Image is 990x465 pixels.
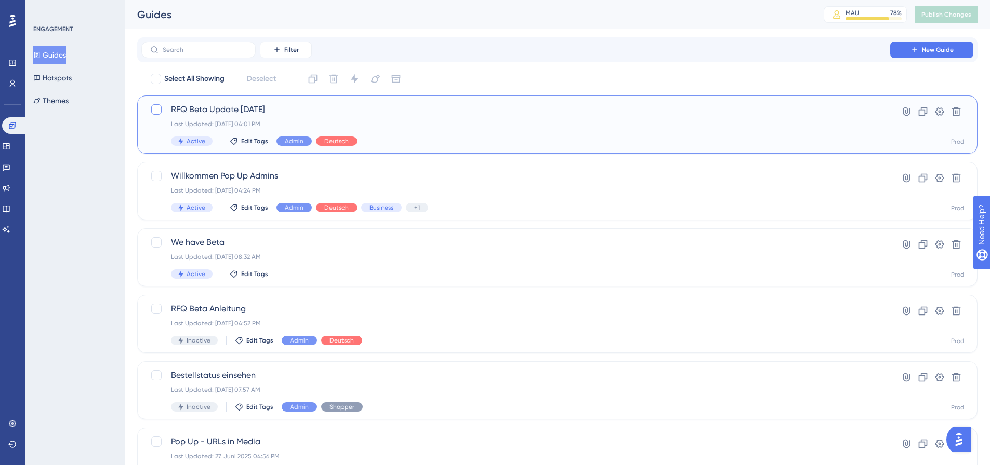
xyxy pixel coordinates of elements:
button: Deselect [237,70,285,88]
span: Shopper [329,403,354,411]
div: Last Updated: [DATE] 04:01 PM [171,120,861,128]
span: Active [187,270,205,278]
span: Filter [284,46,299,54]
iframe: UserGuiding AI Assistant Launcher [946,424,978,455]
span: Edit Tags [246,336,273,345]
span: Edit Tags [246,403,273,411]
button: Publish Changes [915,6,978,23]
span: Edit Tags [241,270,268,278]
button: Guides [33,46,66,64]
input: Search [163,46,247,53]
div: MAU [846,9,859,17]
div: Last Updated: [DATE] 04:24 PM [171,186,861,195]
span: New Guide [922,46,954,54]
span: Deselect [247,73,276,85]
button: Edit Tags [235,403,273,411]
div: Guides [137,7,798,22]
span: Admin [285,203,303,212]
span: Business [369,203,393,212]
span: Edit Tags [241,137,268,145]
button: Edit Tags [230,203,268,212]
span: Active [187,203,205,212]
button: Hotspots [33,69,72,87]
div: Last Updated: [DATE] 04:52 PM [171,319,861,327]
div: ENGAGEMENT [33,25,73,33]
div: Last Updated: [DATE] 07:57 AM [171,386,861,394]
span: RFQ Beta Update [DATE] [171,103,861,116]
span: Admin [290,403,309,411]
button: Edit Tags [230,137,268,145]
span: Admin [290,336,309,345]
button: Filter [260,42,312,58]
span: Need Help? [24,3,65,15]
span: We have Beta [171,236,861,249]
div: Last Updated: [DATE] 08:32 AM [171,253,861,261]
button: New Guide [890,42,973,58]
span: Active [187,137,205,145]
div: Last Updated: 27. Juni 2025 04:56 PM [171,452,861,460]
div: Prod [951,138,965,146]
button: Themes [33,91,69,110]
span: Pop Up - URLs in Media [171,435,861,448]
span: Willkommen Pop Up Admins [171,170,861,182]
button: Edit Tags [230,270,268,278]
span: +1 [414,203,420,212]
div: Prod [951,204,965,212]
span: Publish Changes [921,10,971,19]
div: Prod [951,337,965,345]
span: Bestellstatus einsehen [171,369,861,381]
span: Edit Tags [241,203,268,212]
span: Deutsch [324,137,349,145]
span: RFQ Beta Anleitung [171,303,861,315]
div: Prod [951,403,965,412]
span: Deutsch [324,203,349,212]
button: Edit Tags [235,336,273,345]
div: 78 % [890,9,902,17]
span: Admin [285,137,303,145]
span: Inactive [187,336,210,345]
span: Select All Showing [164,73,225,85]
div: Prod [951,270,965,279]
span: Inactive [187,403,210,411]
span: Deutsch [329,336,354,345]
